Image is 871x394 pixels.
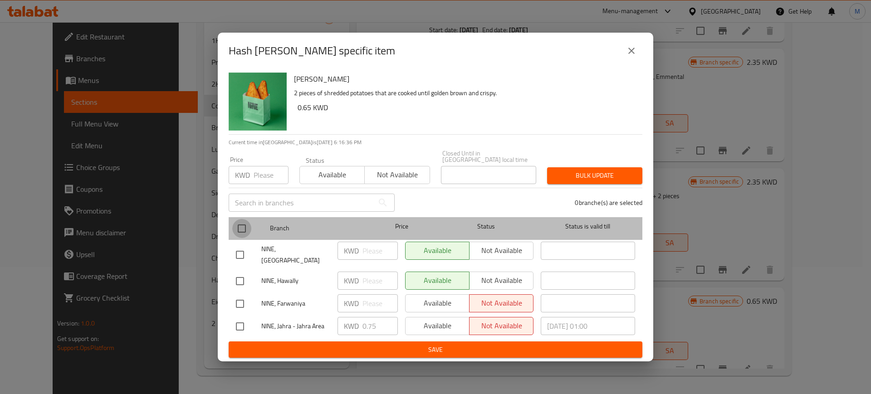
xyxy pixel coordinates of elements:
[372,221,432,232] span: Price
[261,275,330,287] span: NINE, Hawally
[261,243,330,266] span: NINE, [GEOGRAPHIC_DATA]
[294,88,635,99] p: 2 pieces of shredded potatoes that are cooked until golden brown and crispy.
[362,294,398,312] input: Please enter price
[235,170,250,180] p: KWD
[229,194,374,212] input: Search in branches
[541,221,635,232] span: Status is valid till
[294,73,635,85] h6: [PERSON_NAME]
[303,168,361,181] span: Available
[362,272,398,290] input: Please enter price
[368,168,426,181] span: Not available
[362,317,398,335] input: Please enter price
[575,198,642,207] p: 0 branche(s) are selected
[261,298,330,309] span: NINE, Farwaniya
[236,344,635,355] span: Save
[344,298,359,309] p: KWD
[254,166,289,184] input: Please enter price
[298,101,635,114] h6: 0.65 KWD
[229,138,642,146] p: Current time in [GEOGRAPHIC_DATA] is [DATE] 6:16:36 PM
[547,167,642,184] button: Bulk update
[229,341,642,358] button: Save
[362,242,398,260] input: Please enter price
[299,166,365,184] button: Available
[261,321,330,332] span: NINE, Jahra - Jahra Area
[344,275,359,286] p: KWD
[621,40,642,62] button: close
[439,221,533,232] span: Status
[344,321,359,331] p: KWD
[229,44,395,58] h2: Hash [PERSON_NAME] specific item
[344,245,359,256] p: KWD
[364,166,430,184] button: Not available
[270,223,364,234] span: Branch
[229,73,287,131] img: Hash Brown
[554,170,635,181] span: Bulk update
